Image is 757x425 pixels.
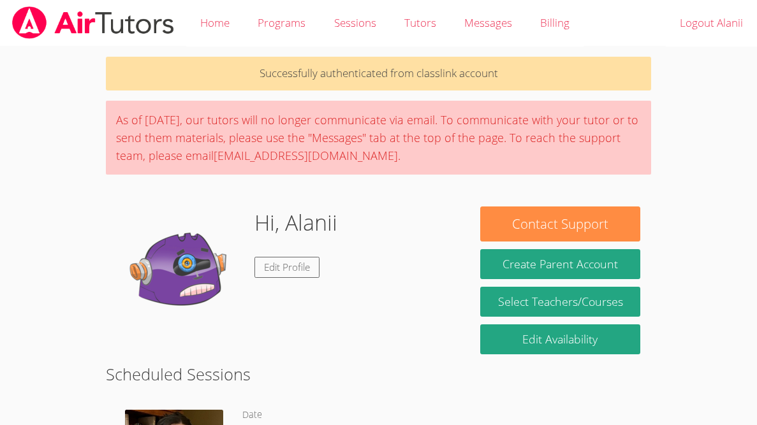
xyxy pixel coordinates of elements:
p: Successfully authenticated from classlink account [106,57,651,90]
button: Contact Support [480,206,640,241]
button: Create Parent Account [480,249,640,279]
h1: Hi, Alanii [254,206,337,239]
a: Edit Profile [254,257,320,278]
h2: Scheduled Sessions [106,362,651,386]
img: default.png [117,206,244,334]
img: airtutors_banner-c4298cdbf04f3fff15de1276eac7730deb9818008684d7c2e4769d2f7ddbe033.png [11,6,175,39]
span: Messages [464,15,512,30]
dt: Date [242,407,262,423]
div: As of [DATE], our tutors will no longer communicate via email. To communicate with your tutor or ... [106,101,651,175]
a: Select Teachers/Courses [480,287,640,317]
a: Edit Availability [480,324,640,354]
